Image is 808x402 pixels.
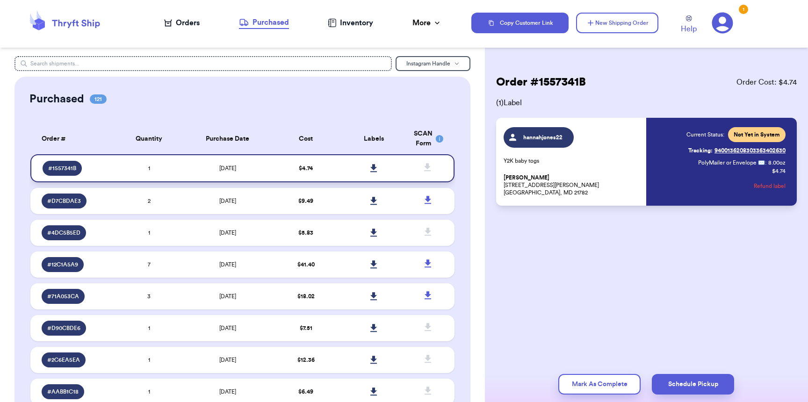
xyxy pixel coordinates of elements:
[768,159,786,166] span: 8.00 oz
[681,15,697,35] a: Help
[183,123,272,154] th: Purchase Date
[504,174,549,181] span: [PERSON_NAME]
[412,17,442,29] div: More
[496,75,586,90] h2: Order # 1557341B
[90,94,107,104] span: 121
[219,165,236,171] span: [DATE]
[340,123,408,154] th: Labels
[47,197,81,205] span: # D7CBDAE3
[558,374,641,395] button: Mark As Complete
[739,5,748,14] div: 1
[298,198,313,204] span: $ 9.49
[219,230,236,236] span: [DATE]
[576,13,658,33] button: New Shipping Order
[520,134,565,141] span: hannahjones22
[147,294,151,299] span: 3
[115,123,183,154] th: Quantity
[298,389,313,395] span: $ 6.49
[219,294,236,299] span: [DATE]
[681,23,697,35] span: Help
[219,198,236,204] span: [DATE]
[48,165,76,172] span: # 1557341B
[47,229,80,237] span: # 4DC5B5ED
[148,165,150,171] span: 1
[148,389,150,395] span: 1
[765,159,766,166] span: :
[148,198,151,204] span: 2
[219,262,236,267] span: [DATE]
[219,325,236,331] span: [DATE]
[688,147,713,154] span: Tracking:
[47,293,79,300] span: # 71A053CA
[47,388,79,395] span: # AABB1C18
[272,123,340,154] th: Cost
[734,131,780,138] span: Not Yet in System
[219,389,236,395] span: [DATE]
[496,97,797,108] span: ( 1 ) Label
[688,143,786,158] a: Tracking:9400136208303363402630
[14,56,392,71] input: Search shipments...
[239,17,289,29] a: Purchased
[406,61,450,66] span: Instagram Handle
[298,230,313,236] span: $ 5.83
[413,129,443,149] div: SCAN Form
[698,160,765,165] span: PolyMailer or Envelope ✉️
[686,131,724,138] span: Current Status:
[47,324,80,332] span: # D90CBDE6
[328,17,373,29] a: Inventory
[47,261,78,268] span: # 12C1A5A9
[148,325,150,331] span: 1
[396,56,470,71] button: Instagram Handle
[30,123,115,154] th: Order #
[29,92,84,107] h2: Purchased
[712,12,733,34] a: 1
[297,357,315,363] span: $ 12.36
[148,262,151,267] span: 7
[754,176,786,196] button: Refund label
[299,165,313,171] span: $ 4.74
[471,13,569,33] button: Copy Customer Link
[300,325,312,331] span: $ 7.51
[297,294,315,299] span: $ 18.02
[504,174,641,196] p: [STREET_ADDRESS][PERSON_NAME] [GEOGRAPHIC_DATA], MD 21782
[652,374,734,395] button: Schedule Pickup
[164,17,200,29] a: Orders
[297,262,315,267] span: $ 41.40
[239,17,289,28] div: Purchased
[219,357,236,363] span: [DATE]
[148,230,150,236] span: 1
[736,77,797,88] span: Order Cost: $ 4.74
[148,357,150,363] span: 1
[47,356,80,364] span: # 2C6EA5EA
[772,167,786,175] p: $ 4.74
[504,157,641,165] p: Y2K baby togs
